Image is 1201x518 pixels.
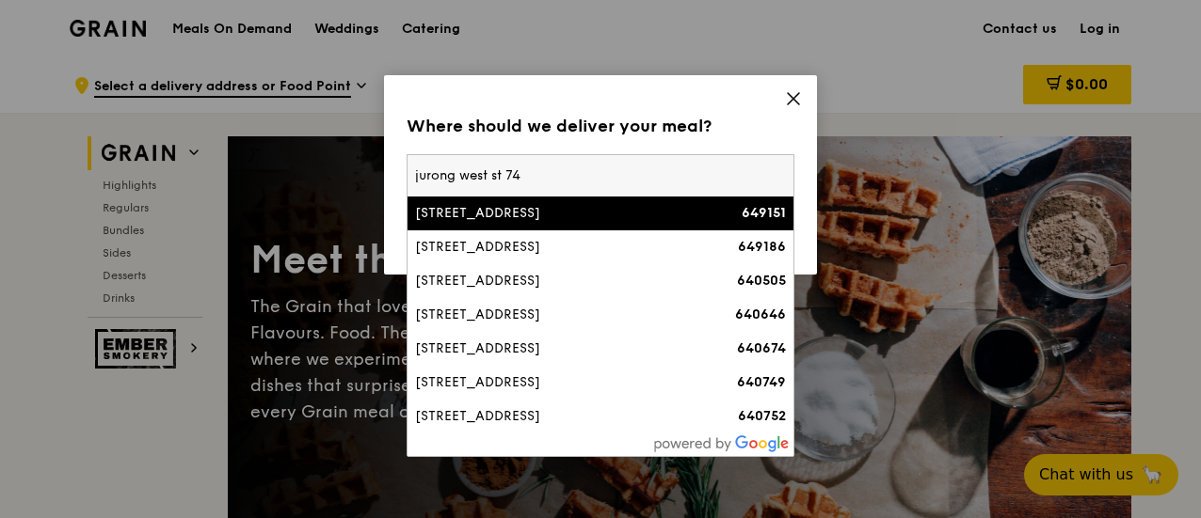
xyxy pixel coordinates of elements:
[742,205,786,221] strong: 649151
[415,272,694,290] div: [STREET_ADDRESS]
[737,374,786,390] strong: 640749
[415,306,694,324] div: [STREET_ADDRESS]
[415,339,694,358] div: [STREET_ADDRESS]
[415,407,694,426] div: [STREET_ADDRESS]
[737,273,786,289] strong: 640505
[738,408,786,424] strong: 640752
[415,204,694,223] div: [STREET_ADDRESS]
[654,435,790,452] img: powered-by-google.60e8a832.png
[407,113,794,139] div: Where should we deliver your meal?
[415,238,694,257] div: [STREET_ADDRESS]
[738,239,786,255] strong: 649186
[415,373,694,392] div: [STREET_ADDRESS]
[735,306,786,322] strong: 640646
[737,340,786,356] strong: 640674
